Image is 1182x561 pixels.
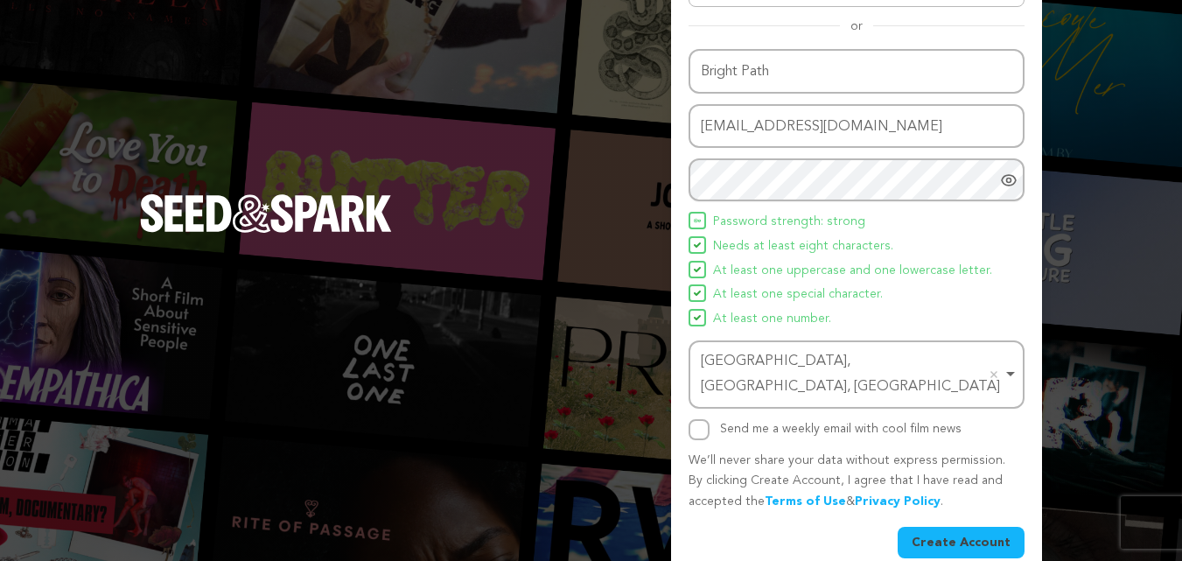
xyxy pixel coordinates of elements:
[1000,172,1018,189] a: Show password as plain text. Warning: this will display your password on the screen.
[701,349,1002,400] div: [GEOGRAPHIC_DATA], [GEOGRAPHIC_DATA], [GEOGRAPHIC_DATA]
[694,242,701,249] img: Seed&Spark Icon
[694,314,701,321] img: Seed&Spark Icon
[140,194,392,268] a: Seed&Spark Homepage
[689,104,1025,149] input: Email address
[985,366,1003,383] button: Remove item: 'ChIJh3Q88XtkQIgR_ZSajaOj1YY'
[840,18,873,35] span: or
[694,217,701,224] img: Seed&Spark Icon
[713,261,992,282] span: At least one uppercase and one lowercase letter.
[898,527,1025,558] button: Create Account
[694,266,701,273] img: Seed&Spark Icon
[765,495,846,508] a: Terms of Use
[713,236,893,257] span: Needs at least eight characters.
[689,451,1025,513] p: We’ll never share your data without express permission. By clicking Create Account, I agree that ...
[713,284,883,305] span: At least one special character.
[855,495,941,508] a: Privacy Policy
[689,49,1025,94] input: Name
[694,290,701,297] img: Seed&Spark Icon
[720,423,962,435] label: Send me a weekly email with cool film news
[140,194,392,233] img: Seed&Spark Logo
[713,309,831,330] span: At least one number.
[713,212,865,233] span: Password strength: strong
